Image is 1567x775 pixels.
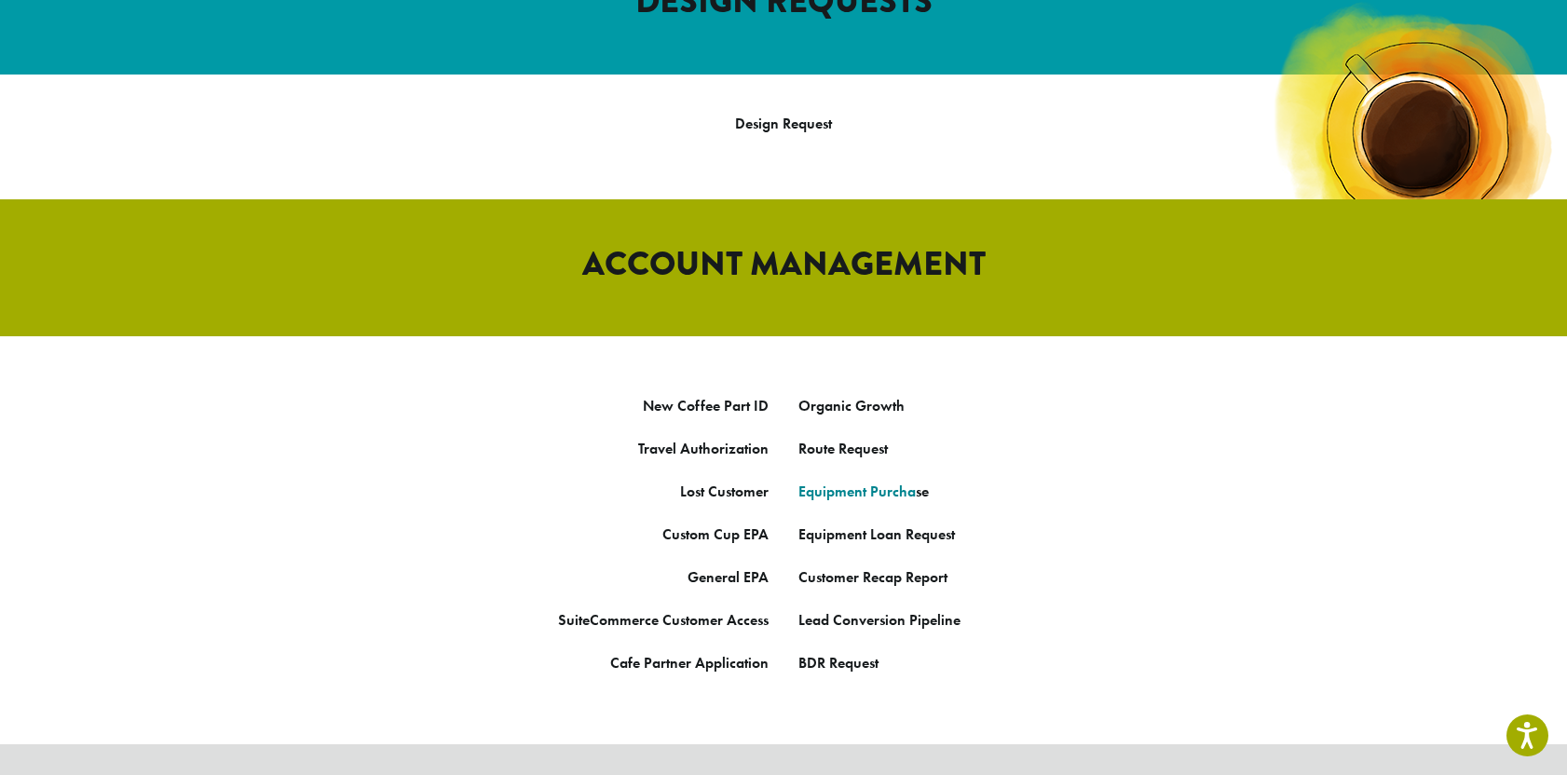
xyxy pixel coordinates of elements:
a: New Coffee Part ID [643,396,769,415]
a: Equipment Loan Request [798,524,955,544]
a: General EPA [688,567,769,587]
a: Customer Recap Report [798,567,947,587]
a: Route Request [798,439,888,458]
a: SuiteCommerce Customer Access [558,610,769,630]
a: Lead Conversion Pipeline [798,610,961,630]
a: Lost Customer [680,482,769,501]
a: Organic Growth [798,396,905,415]
a: Equipment Purcha [798,482,916,501]
h2: ACCOUNT MANAGEMENT [252,244,1315,284]
a: BDR Request [798,653,879,673]
a: Cafe Partner Application [610,653,769,673]
a: Travel Authorization [638,439,769,458]
a: se [916,482,929,501]
a: Design Request [735,114,832,133]
a: Custom Cup EPA [662,524,769,544]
